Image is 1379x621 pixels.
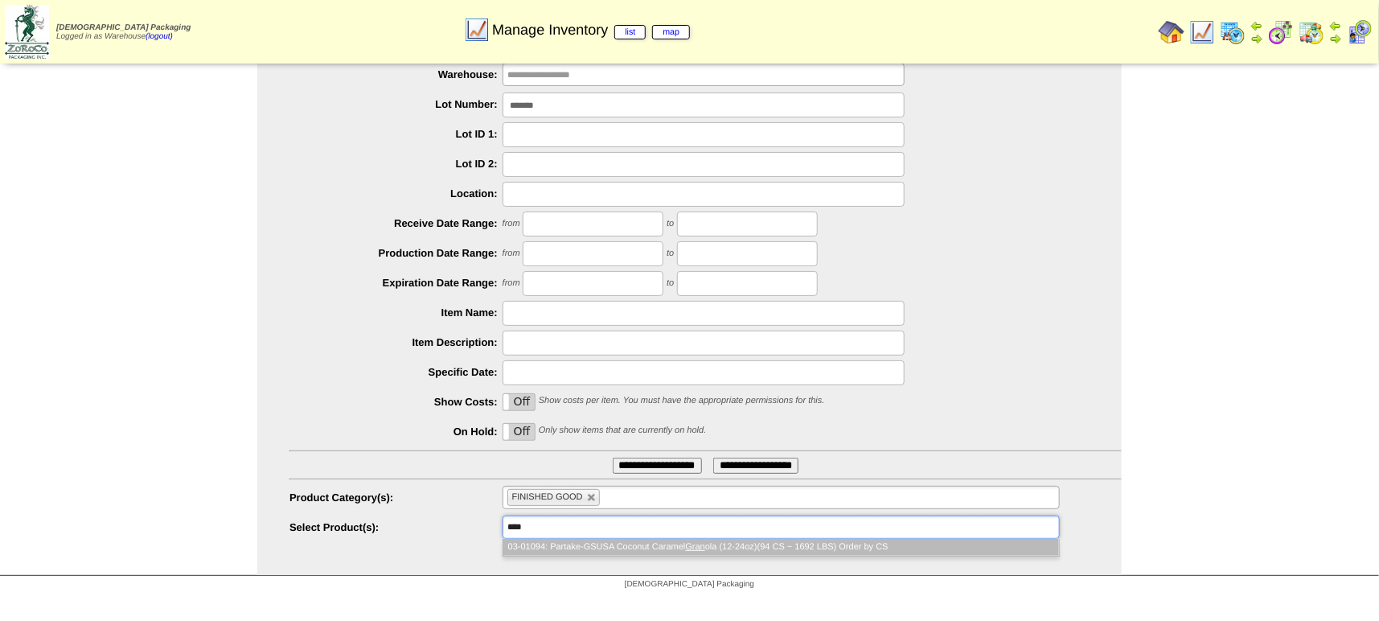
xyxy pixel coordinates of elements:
label: Lot ID 1: [289,128,503,140]
label: On Hold: [289,426,503,438]
img: arrowleft.gif [1250,19,1263,32]
label: Lot ID 2: [289,158,503,170]
img: calendarcustomer.gif [1347,19,1373,45]
a: (logout) [146,32,173,41]
label: Product Category(s): [289,491,503,504]
span: to [667,249,674,259]
a: map [652,25,690,39]
img: line_graph.gif [464,17,490,43]
label: Item Name: [289,306,503,319]
span: [DEMOGRAPHIC_DATA] Packaging [56,23,191,32]
img: calendarblend.gif [1268,19,1294,45]
img: arrowright.gif [1329,32,1342,45]
img: arrowright.gif [1250,32,1263,45]
div: OnOff [503,423,536,441]
label: Lot Number: [289,98,503,110]
img: zoroco-logo-small.webp [5,5,49,59]
em: Gran [685,542,704,552]
span: from [503,279,520,289]
label: Select Product(s): [289,521,503,533]
span: Manage Inventory [492,22,690,39]
img: arrowleft.gif [1329,19,1342,32]
img: calendarprod.gif [1220,19,1246,45]
label: Show Costs: [289,396,503,408]
img: line_graph.gif [1189,19,1215,45]
label: Off [503,394,536,410]
span: from [503,249,520,259]
label: Off [503,424,536,440]
span: to [667,279,674,289]
label: Expiration Date Range: [289,277,503,289]
span: to [667,220,674,229]
span: from [503,220,520,229]
label: Specific Date: [289,366,503,378]
li: 03-01094: Partake-GSUSA Coconut Caramel ola (12-24oz)(94 CS ~ 1692 LBS) Order by CS [503,539,1059,556]
div: OnOff [503,393,536,411]
label: Production Date Range: [289,247,503,259]
label: Item Description: [289,336,503,348]
span: Logged in as Warehouse [56,23,191,41]
span: Show costs per item. You must have the appropriate permissions for this. [539,397,825,406]
span: FINISHED GOOD [512,492,583,502]
label: Receive Date Range: [289,217,503,229]
label: Warehouse: [289,68,503,80]
a: list [614,25,646,39]
span: [DEMOGRAPHIC_DATA] Packaging [625,580,754,589]
img: calendarinout.gif [1299,19,1324,45]
label: Location: [289,187,503,199]
img: home.gif [1159,19,1184,45]
span: Only show items that are currently on hold. [539,426,706,436]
